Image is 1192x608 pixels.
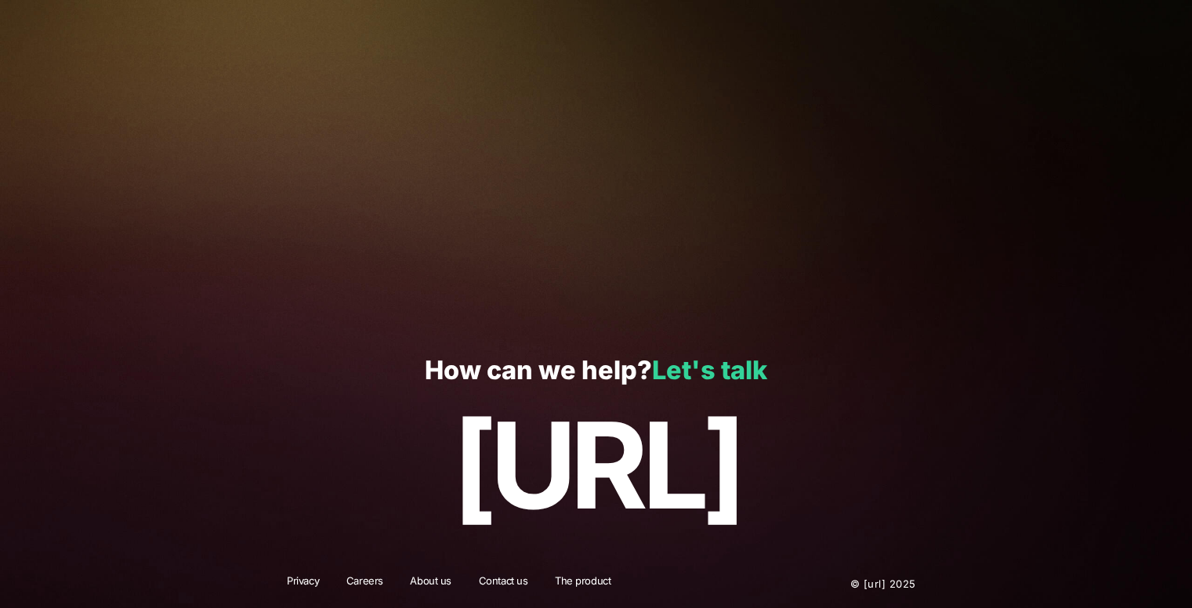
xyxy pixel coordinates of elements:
[34,356,1158,385] p: How can we help?
[400,574,462,594] a: About us
[652,355,767,385] a: Let's talk
[469,574,538,594] a: Contact us
[336,574,393,594] a: Careers
[755,574,915,594] p: © [URL] 2025
[545,574,621,594] a: The product
[34,399,1158,533] p: [URL]
[277,574,329,594] a: Privacy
